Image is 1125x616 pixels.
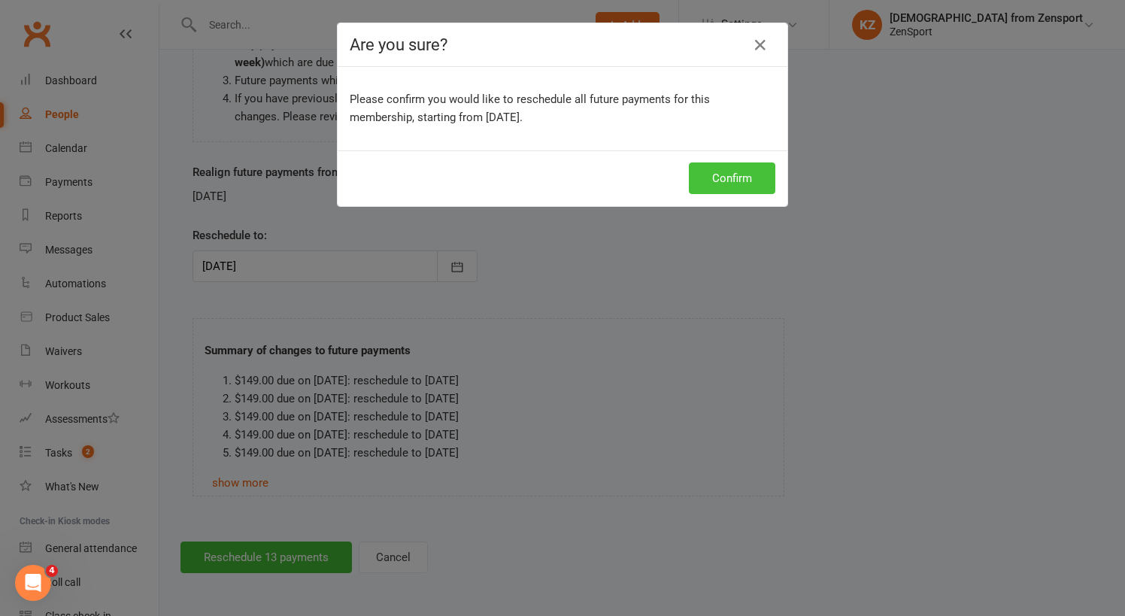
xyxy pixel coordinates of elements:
button: Close [748,33,772,57]
span: Please confirm you would like to reschedule all future payments for this membership, starting fro... [350,93,710,124]
span: 4 [46,565,58,577]
iframe: Intercom live chat [15,565,51,601]
h4: Are you sure? [350,35,775,54]
button: Confirm [689,162,775,194]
